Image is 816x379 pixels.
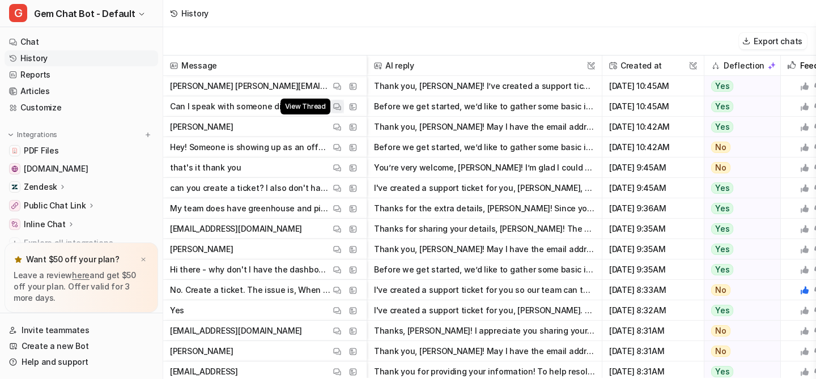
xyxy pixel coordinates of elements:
[607,239,699,259] span: [DATE] 9:35AM
[181,7,209,19] div: History
[374,157,595,178] button: You’re very welcome, [PERSON_NAME]! I’m glad I could help. If you have any more questions in the ...
[5,143,158,159] a: PDF FilesPDF Files
[704,259,774,280] button: Yes
[607,76,699,96] span: [DATE] 10:45AM
[704,239,774,259] button: Yes
[704,96,774,117] button: Yes
[170,259,330,280] p: Hi there - why don't I have the dashboard feature?
[72,270,90,280] a: here
[711,142,730,153] span: No
[7,131,15,139] img: expand menu
[711,366,733,377] span: Yes
[704,280,774,300] button: No
[374,239,595,259] button: Thank you, [PERSON_NAME]! May I have the email address associated with your Gem account? Once I h...
[374,219,595,239] button: Thanks for sharing your details, [PERSON_NAME]! The dashboard feature in Gem is available to team...
[372,56,597,76] span: AI reply
[374,321,595,341] button: Thanks, [PERSON_NAME]! I appreciate you sharing your details. I wasn’t able to find any specific ...
[704,321,774,341] button: No
[704,198,774,219] button: Yes
[374,76,595,96] button: Thank you, [PERSON_NAME]! I’ve created a support ticket so our team can follow up with you direct...
[607,56,699,76] span: Created at
[34,6,135,22] span: Gem Chat Bot - Default
[170,137,330,157] p: Hey! Someone is showing up as an offer rejected, when that is not true in [GEOGRAPHIC_DATA].. Can...
[607,341,699,361] span: [DATE] 8:31AM
[374,341,595,361] button: Thank you, [PERSON_NAME]! May I have the email address associated with your Gem account?
[170,76,330,96] p: [PERSON_NAME] [PERSON_NAME][EMAIL_ADDRESS][DOMAIN_NAME] Yes create a support ticket
[607,321,699,341] span: [DATE] 8:31AM
[711,346,730,357] span: No
[330,100,344,113] button: View Thread
[280,99,330,114] span: View Thread
[374,280,595,300] button: I've created a support ticket for you so our team can take a closer look at this issue. They'll r...
[5,354,158,370] a: Help and support
[711,80,733,92] span: Yes
[24,234,154,252] span: Explore all integrations
[168,56,362,76] span: Message
[711,325,730,337] span: No
[140,256,147,263] img: x
[607,157,699,178] span: [DATE] 9:45AM
[374,198,595,219] button: Thanks for the extra details, [PERSON_NAME]! Since your team uses Greenhouse and has Pipeline Ana...
[711,223,733,235] span: Yes
[24,163,88,174] span: [DOMAIN_NAME]
[704,117,774,137] button: Yes
[170,219,302,239] p: [EMAIL_ADDRESS][DOMAIN_NAME]
[739,33,807,49] button: Export chats
[170,280,330,300] p: No. Create a ticket. The issue is, When sourcing this cacandidate: [URL][DOMAIN_NAME][PERSON_NAME...
[704,76,774,96] button: Yes
[607,300,699,321] span: [DATE] 8:32AM
[5,34,158,50] a: Chat
[24,181,57,193] p: Zendesk
[170,178,330,198] p: can you create a ticket? I also don't have pipeline analytics in my left bar
[24,145,58,156] span: PDF Files
[170,117,233,137] p: [PERSON_NAME]
[711,121,733,133] span: Yes
[374,96,595,117] button: Before we get started, we’d like to gather some basic information to help us identify your accoun...
[170,96,303,117] p: Can I speak with someone directly
[374,117,595,137] button: Thank you, [PERSON_NAME]! May I have the email address associated with your Gem account?
[607,137,699,157] span: [DATE] 10:42AM
[711,305,733,316] span: Yes
[24,200,86,211] p: Public Chat Link
[170,341,233,361] p: [PERSON_NAME]
[11,165,18,172] img: status.gem.com
[17,130,57,139] p: Integrations
[724,56,764,76] h2: Deflection
[5,67,158,83] a: Reports
[14,255,23,264] img: star
[704,219,774,239] button: Yes
[26,254,120,265] p: Want $50 off your plan?
[5,50,158,66] a: History
[704,300,774,321] button: Yes
[704,157,774,178] button: No
[5,129,61,140] button: Integrations
[170,300,184,321] p: Yes
[5,83,158,99] a: Articles
[14,270,149,304] p: Leave a review and get $50 off your plan. Offer valid for 3 more days.
[704,178,774,198] button: Yes
[711,101,733,112] span: Yes
[5,235,158,251] a: Explore all integrations
[711,203,733,214] span: Yes
[9,237,20,249] img: explore all integrations
[374,137,595,157] button: Before we get started, we’d like to gather some basic information to help us identify your accoun...
[711,264,733,275] span: Yes
[607,280,699,300] span: [DATE] 8:33AM
[607,117,699,137] span: [DATE] 10:42AM
[170,321,302,341] p: [EMAIL_ADDRESS][DOMAIN_NAME]
[5,100,158,116] a: Customize
[5,322,158,338] a: Invite teammates
[170,198,330,219] p: My team does have greenhouse and pipeline analytics enabled. Other people on my team have dashboards
[5,338,158,354] a: Create a new Bot
[144,131,152,139] img: menu_add.svg
[711,182,733,194] span: Yes
[170,239,233,259] p: [PERSON_NAME]
[607,198,699,219] span: [DATE] 9:36AM
[9,4,27,22] span: G
[11,221,18,228] img: Inline Chat
[374,259,595,280] button: Before we get started, we’d like to gather some basic information to help us identify your accoun...
[11,147,18,154] img: PDF Files
[711,284,730,296] span: No
[607,219,699,239] span: [DATE] 9:35AM
[11,202,18,209] img: Public Chat Link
